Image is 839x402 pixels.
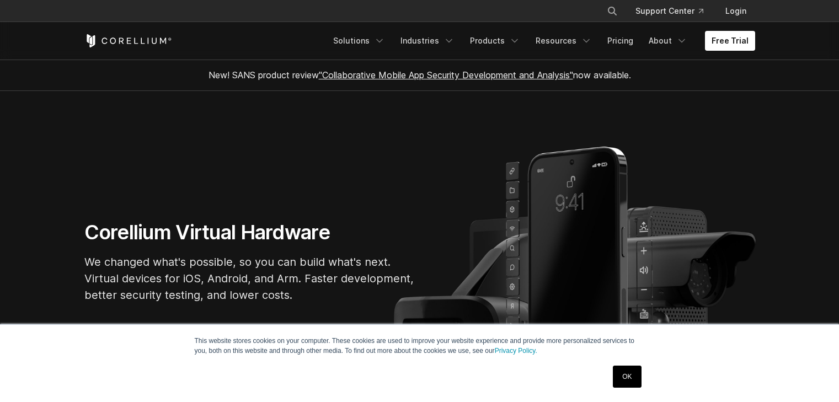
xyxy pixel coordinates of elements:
[613,366,641,388] a: OK
[327,31,755,51] div: Navigation Menu
[394,31,461,51] a: Industries
[717,1,755,21] a: Login
[642,31,694,51] a: About
[601,31,640,51] a: Pricing
[84,220,415,245] h1: Corellium Virtual Hardware
[495,347,537,355] a: Privacy Policy.
[195,336,645,356] p: This website stores cookies on your computer. These cookies are used to improve your website expe...
[209,69,631,81] span: New! SANS product review now available.
[627,1,712,21] a: Support Center
[327,31,392,51] a: Solutions
[529,31,598,51] a: Resources
[84,254,415,303] p: We changed what's possible, so you can build what's next. Virtual devices for iOS, Android, and A...
[602,1,622,21] button: Search
[84,34,172,47] a: Corellium Home
[463,31,527,51] a: Products
[319,69,573,81] a: "Collaborative Mobile App Security Development and Analysis"
[705,31,755,51] a: Free Trial
[594,1,755,21] div: Navigation Menu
